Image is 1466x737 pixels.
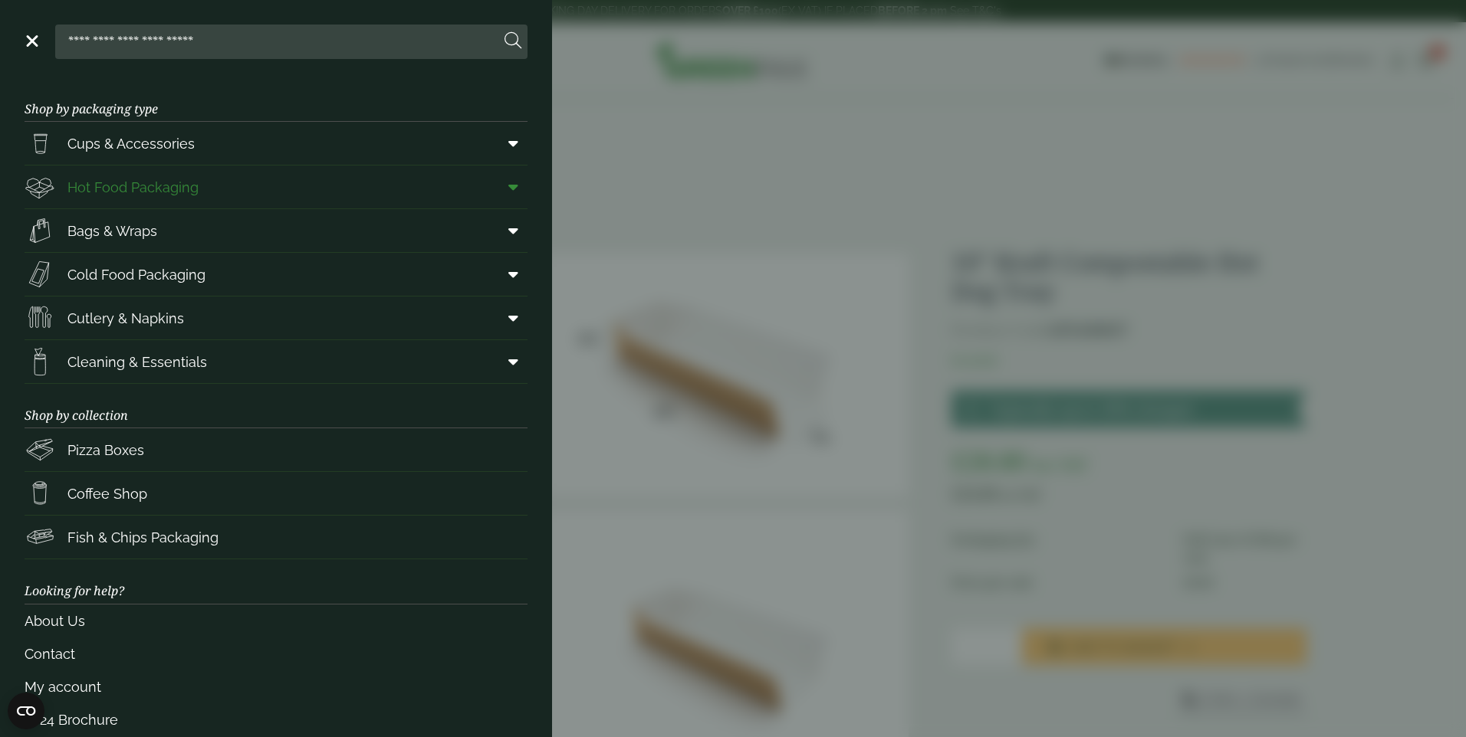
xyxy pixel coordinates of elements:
[25,670,528,703] a: My account
[25,428,528,471] a: Pizza Boxes
[25,384,528,428] h3: Shop by collection
[25,703,528,736] a: 2024 Brochure
[25,296,528,339] a: Cutlery & Napkins
[67,352,207,372] span: Cleaning & Essentials
[25,303,55,333] img: Cutlery.svg
[25,478,55,509] img: HotDrink_paperCup.svg
[67,527,219,548] span: Fish & Chips Packaging
[25,122,528,165] a: Cups & Accessories
[67,483,147,504] span: Coffee Shop
[25,516,528,558] a: Fish & Chips Packaging
[25,522,55,552] img: FishNchip_box.svg
[67,308,184,329] span: Cutlery & Napkins
[25,215,55,246] img: Paper_carriers.svg
[25,259,55,290] img: Sandwich_box.svg
[25,434,55,465] img: Pizza_boxes.svg
[8,693,44,729] button: Open CMP widget
[25,346,55,377] img: open-wipe.svg
[25,559,528,604] h3: Looking for help?
[67,133,195,154] span: Cups & Accessories
[25,637,528,670] a: Contact
[25,165,528,208] a: Hot Food Packaging
[25,604,528,637] a: About Us
[25,472,528,515] a: Coffee Shop
[67,440,144,460] span: Pizza Boxes
[25,253,528,296] a: Cold Food Packaging
[67,177,199,198] span: Hot Food Packaging
[25,172,55,202] img: Deli_box.svg
[25,128,55,159] img: PintNhalf_cup.svg
[25,209,528,252] a: Bags & Wraps
[25,340,528,383] a: Cleaning & Essentials
[67,221,157,241] span: Bags & Wraps
[67,264,205,285] span: Cold Food Packaging
[25,77,528,122] h3: Shop by packaging type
